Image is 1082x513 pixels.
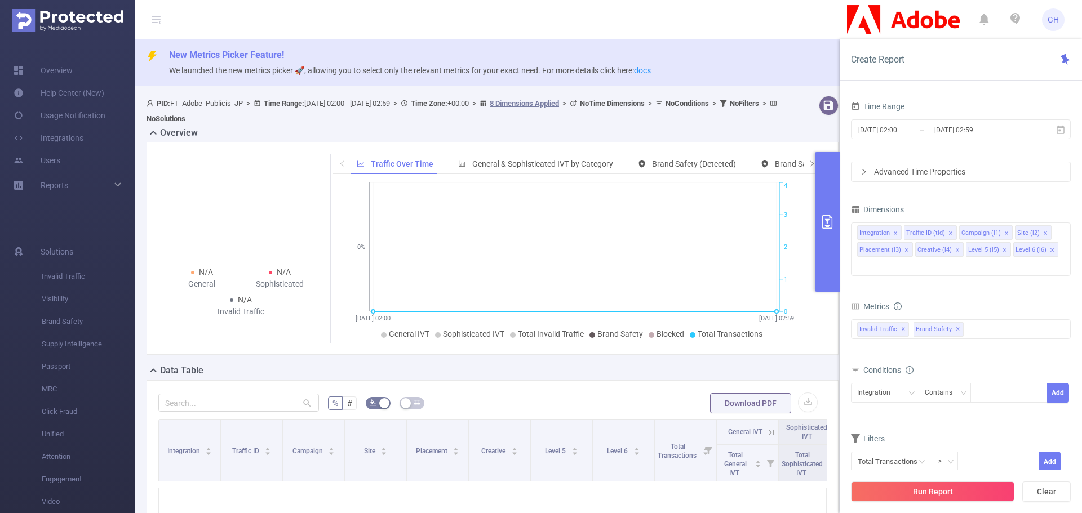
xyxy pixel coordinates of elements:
span: N/A [199,267,213,276]
i: icon: caret-up [206,446,212,449]
b: No Time Dimensions [580,99,645,108]
div: General [163,278,241,290]
span: Level 5 [545,447,567,455]
tspan: 0% [357,244,365,251]
i: icon: caret-down [206,450,212,454]
i: icon: down [947,458,954,466]
div: Sort [755,459,761,466]
div: Sort [571,446,578,453]
span: ✕ [901,323,906,336]
span: Passport [42,355,135,378]
div: Integration [857,383,898,402]
i: icon: close [904,247,910,254]
a: Integrations [14,127,83,149]
span: Solutions [41,240,73,263]
li: Level 6 (l6) [1013,242,1058,257]
span: Brand Safety [914,322,964,337]
button: Clear [1022,481,1071,502]
i: icon: caret-up [571,446,578,449]
div: Sort [264,446,271,453]
li: Site (l2) [1015,225,1052,240]
a: docs [634,66,651,75]
i: icon: caret-up [453,446,459,449]
span: > [559,99,570,108]
div: Sort [453,446,459,453]
span: Total Invalid Traffic [518,329,584,338]
span: Brand Safety (Detected) [652,159,736,168]
i: icon: caret-down [571,450,578,454]
tspan: 0 [784,308,787,315]
b: Time Range: [264,99,304,108]
li: Level 5 (l5) [966,242,1011,257]
div: Level 6 (l6) [1016,243,1046,257]
span: # [347,399,352,408]
i: icon: table [414,399,420,406]
div: Sophisticated [241,278,320,290]
span: Metrics [851,302,889,311]
i: icon: down [960,390,967,398]
b: No Filters [730,99,759,108]
i: icon: close [893,230,898,237]
tspan: [DATE] 02:59 [759,315,794,322]
span: N/A [238,295,252,304]
span: Click Fraud [42,400,135,423]
i: icon: bar-chart [458,160,466,168]
i: icon: caret-down [755,463,761,466]
span: Total General IVT [724,451,747,477]
i: icon: close [948,230,954,237]
h2: Overview [160,126,198,140]
u: 8 Dimensions Applied [490,99,559,108]
i: icon: caret-down [381,450,387,454]
span: Sophisticated IVT [443,329,504,338]
span: FT_Adobe_Publicis_JP [DATE] 02:00 - [DATE] 02:59 +00:00 [147,99,780,123]
span: Conditions [863,365,914,374]
i: icon: right [809,160,815,167]
a: Users [14,149,60,172]
span: Site [364,447,377,455]
span: Campaign [292,447,325,455]
i: icon: close [955,247,960,254]
a: Usage Notification [14,104,105,127]
div: Traffic ID (tid) [906,226,945,240]
div: Site (l2) [1017,226,1040,240]
input: Start date [857,122,948,137]
div: Integration [859,226,890,240]
i: icon: right [861,168,867,175]
span: Blocked [657,329,684,338]
span: Placement [416,447,449,455]
span: Unified [42,423,135,445]
i: icon: line-chart [357,160,365,168]
div: Sort [380,446,387,453]
tspan: [DATE] 02:00 [356,315,391,322]
i: icon: caret-up [755,459,761,462]
li: Traffic ID (tid) [904,225,957,240]
span: Integration [167,447,202,455]
span: Invalid Traffic [42,265,135,288]
i: icon: close [1002,247,1008,254]
a: Overview [14,59,73,82]
div: Campaign (l1) [961,226,1001,240]
span: Create Report [851,54,904,65]
b: PID: [157,99,170,108]
i: icon: caret-down [511,450,517,454]
i: icon: down [908,390,915,398]
span: Supply Intelligence [42,333,135,355]
span: GH [1048,8,1059,31]
b: No Conditions [666,99,709,108]
i: icon: caret-up [265,446,271,449]
span: Video [42,490,135,513]
button: Add [1039,452,1061,471]
li: Creative (l4) [915,242,964,257]
div: icon: rightAdvanced Time Properties [852,162,1070,181]
span: Dimensions [851,205,904,214]
div: Creative (l4) [917,243,952,257]
span: > [243,99,254,108]
i: icon: close [1049,247,1055,254]
span: General IVT [389,329,429,338]
i: icon: close [1043,230,1048,237]
a: Help Center (New) [14,82,104,104]
i: icon: info-circle [894,302,902,310]
div: Sort [633,446,640,453]
div: Placement (l3) [859,243,901,257]
span: Visibility [42,288,135,310]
